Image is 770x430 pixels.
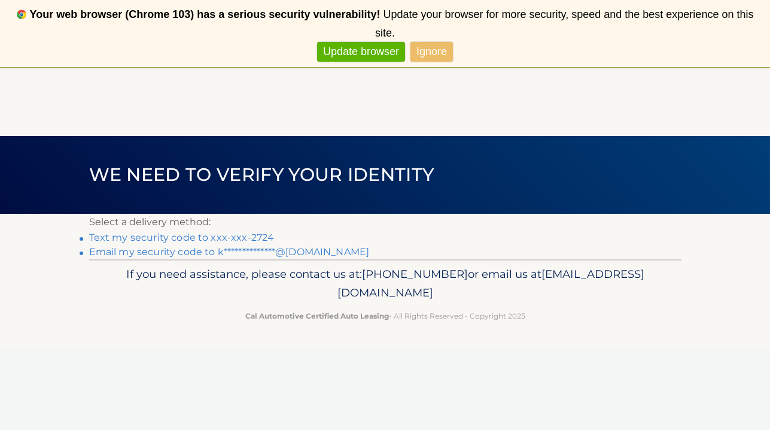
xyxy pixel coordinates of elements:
[245,311,389,320] strong: Cal Automotive Certified Auto Leasing
[97,310,674,322] p: - All Rights Reserved - Copyright 2025
[89,232,275,243] a: Text my security code to xxx-xxx-2724
[89,163,434,186] span: We need to verify your identity
[410,42,453,62] a: Ignore
[97,265,674,303] p: If you need assistance, please contact us at: or email us at
[30,8,381,20] b: Your web browser (Chrome 103) has a serious security vulnerability!
[317,42,405,62] a: Update browser
[89,214,681,231] p: Select a delivery method:
[375,8,753,39] span: Update your browser for more security, speed and the best experience on this site.
[362,267,468,281] span: [PHONE_NUMBER]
